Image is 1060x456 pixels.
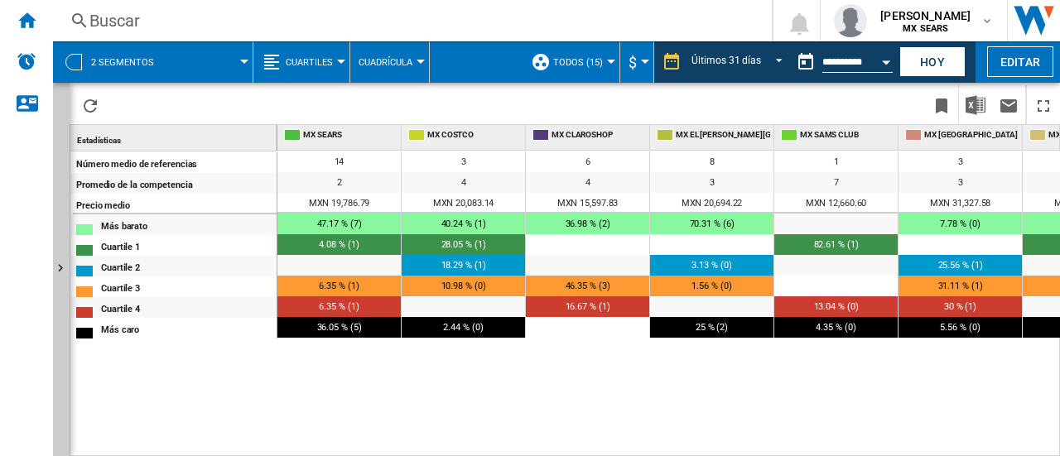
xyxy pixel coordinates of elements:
span: 30 % (1) [944,301,976,312]
div: MX COSTCO [405,125,525,146]
button: Enviar este reporte por correo electrónico [992,85,1025,124]
img: excel-24x24.png [966,95,985,115]
md-menu: Currency [620,41,654,83]
div: Cuartile 2 [101,257,276,275]
span: 3 [958,156,963,167]
span: MX CLAROSHOP [552,129,646,141]
span: Estadísticas [77,136,121,145]
span: 70.31 % (6) [690,218,735,229]
div: TODOS (15) [531,41,611,83]
span: 1 [834,156,839,167]
div: Cuartile 1 [101,237,276,254]
span: 6.35 % (1) [319,301,359,312]
span: 82.61 % (1) [814,239,859,250]
span: 4 [461,177,466,188]
div: Buscar [89,9,729,32]
span: Cuadrícula [359,57,412,68]
div: MX CLAROSHOP [529,125,649,146]
button: Open calendar [871,45,901,74]
span: MXN 31,327.58 [930,198,991,209]
div: Más caro [101,319,276,337]
span: 6 [585,156,590,167]
div: Este reporte se basa en una fecha en el pasado. [789,41,896,83]
b: MX SEARS [903,23,948,34]
span: 3 [461,156,466,167]
span: 28.05 % (1) [441,239,486,250]
span: MXN 20,083.14 [433,198,494,209]
span: MX COSTCO [427,129,522,141]
button: Cuartiles [286,41,341,83]
span: MXN 12,660.60 [806,198,867,209]
div: Promedio de la competencia [76,175,276,192]
span: 7 [834,177,839,188]
div: Número medio de referencias [76,154,276,171]
span: 14 [335,156,344,167]
span: 3 [710,177,715,188]
span: 1.56 % (0) [691,281,731,291]
span: 4 [585,177,590,188]
span: 2 segmentos [91,57,154,68]
div: 2 segmentos [61,41,244,83]
span: 10.98 % (0) [441,281,486,291]
div: MX [GEOGRAPHIC_DATA] [902,125,1022,146]
span: 3.13 % (0) [691,260,731,271]
button: Marcar este reporte [925,85,958,124]
span: MX [GEOGRAPHIC_DATA] [924,129,1019,141]
span: 2.44 % (0) [443,322,483,333]
div: MX SEARS [281,125,401,146]
span: 5.56 % (0) [940,322,980,333]
span: 40.24 % (1) [441,218,486,229]
button: md-calendar [789,46,822,79]
span: 6.35 % (1) [319,281,359,291]
span: 18.29 % (1) [441,260,486,271]
span: 25.56 % (1) [938,260,983,271]
div: Estadísticas Sort None [74,125,277,151]
span: 47.17 % (7) [317,218,362,229]
img: profile.jpg [834,4,867,37]
span: MX SAMS CLUB [800,129,894,141]
div: Sort None [74,125,277,151]
button: Maximizar [1027,85,1060,124]
span: 16.67 % (1) [566,301,610,312]
button: TODOS (15) [553,41,611,83]
span: 2 [337,177,342,188]
span: 13.04 % (0) [814,301,859,312]
span: TODOS (15) [553,57,603,68]
button: Cuadrícula [359,41,421,83]
button: Mostrar [53,83,70,456]
span: 25 % (2) [696,322,728,333]
div: MX EL [PERSON_NAME][GEOGRAPHIC_DATA][PERSON_NAME] [653,125,773,146]
button: Editar [987,46,1053,77]
span: MXN 19,786.79 [309,198,370,209]
span: MXN 20,694.22 [682,198,743,209]
button: Recargar [74,85,107,124]
md-select: REPORTS.WIZARD.STEPS.REPORT.STEPS.REPORT_OPTIONS.PERIOD: Últimos 31 días [690,49,789,76]
span: 36.05 % (5) [317,322,362,333]
span: 4.08 % (1) [319,239,359,250]
span: 4.35 % (0) [816,322,855,333]
img: alerts-logo.svg [17,51,36,71]
div: Últimos 31 días [691,55,761,66]
button: 2 segmentos [91,41,171,83]
span: 3 [958,177,963,188]
div: Precio medio [76,195,276,211]
div: Cuartiles [262,41,341,83]
span: Cuartiles [286,57,333,68]
button: $ [629,41,645,83]
span: 31.11 % (1) [938,281,983,291]
button: Hoy [899,46,966,77]
span: 8 [710,156,715,167]
span: MX EL [PERSON_NAME][GEOGRAPHIC_DATA][PERSON_NAME] [676,129,770,141]
span: $ [629,54,637,71]
div: Cuartile 4 [101,299,276,316]
div: Más barato [101,216,276,233]
span: 7.78 % (0) [940,218,980,229]
span: MXN 15,597.83 [557,198,619,209]
span: 46.35 % (3) [566,281,610,291]
span: MX SEARS [303,129,397,141]
button: Descargar en Excel [959,85,992,124]
span: 36.98 % (2) [566,218,610,229]
span: [PERSON_NAME] [880,7,971,24]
